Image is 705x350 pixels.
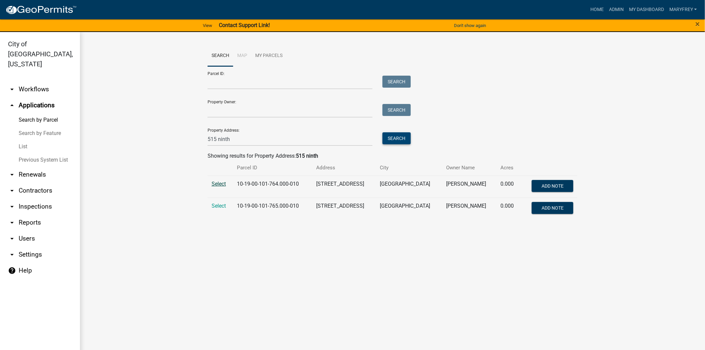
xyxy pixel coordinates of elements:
[8,251,16,259] i: arrow_drop_down
[313,176,376,198] td: [STREET_ADDRESS]
[251,45,287,67] a: My Parcels
[8,101,16,109] i: arrow_drop_up
[8,187,16,195] i: arrow_drop_down
[212,203,226,209] a: Select
[8,219,16,227] i: arrow_drop_down
[667,3,700,16] a: MaryFrey
[233,160,313,176] th: Parcel ID
[219,22,270,28] strong: Contact Support Link!
[532,180,573,192] button: Add Note
[8,235,16,243] i: arrow_drop_down
[532,202,573,214] button: Add Note
[313,160,376,176] th: Address
[442,198,497,220] td: [PERSON_NAME]
[233,198,313,220] td: 10-19-00-101-765.000-010
[541,183,563,188] span: Add Note
[212,181,226,187] a: Select
[606,3,626,16] a: Admin
[376,160,442,176] th: City
[497,176,521,198] td: 0.000
[233,176,313,198] td: 10-19-00-101-764.000-010
[382,132,411,144] button: Search
[497,160,521,176] th: Acres
[588,3,606,16] a: Home
[442,160,497,176] th: Owner Name
[376,176,442,198] td: [GEOGRAPHIC_DATA]
[626,3,667,16] a: My Dashboard
[451,20,489,31] button: Don't show again
[8,171,16,179] i: arrow_drop_down
[541,205,563,210] span: Add Note
[296,153,318,159] strong: 515 ninth
[8,203,16,211] i: arrow_drop_down
[8,85,16,93] i: arrow_drop_down
[497,198,521,220] td: 0.000
[208,152,577,160] div: Showing results for Property Address:
[376,198,442,220] td: [GEOGRAPHIC_DATA]
[696,20,700,28] button: Close
[200,20,215,31] a: View
[8,267,16,275] i: help
[696,19,700,29] span: ×
[382,76,411,88] button: Search
[382,104,411,116] button: Search
[442,176,497,198] td: [PERSON_NAME]
[208,45,233,67] a: Search
[313,198,376,220] td: [STREET_ADDRESS]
